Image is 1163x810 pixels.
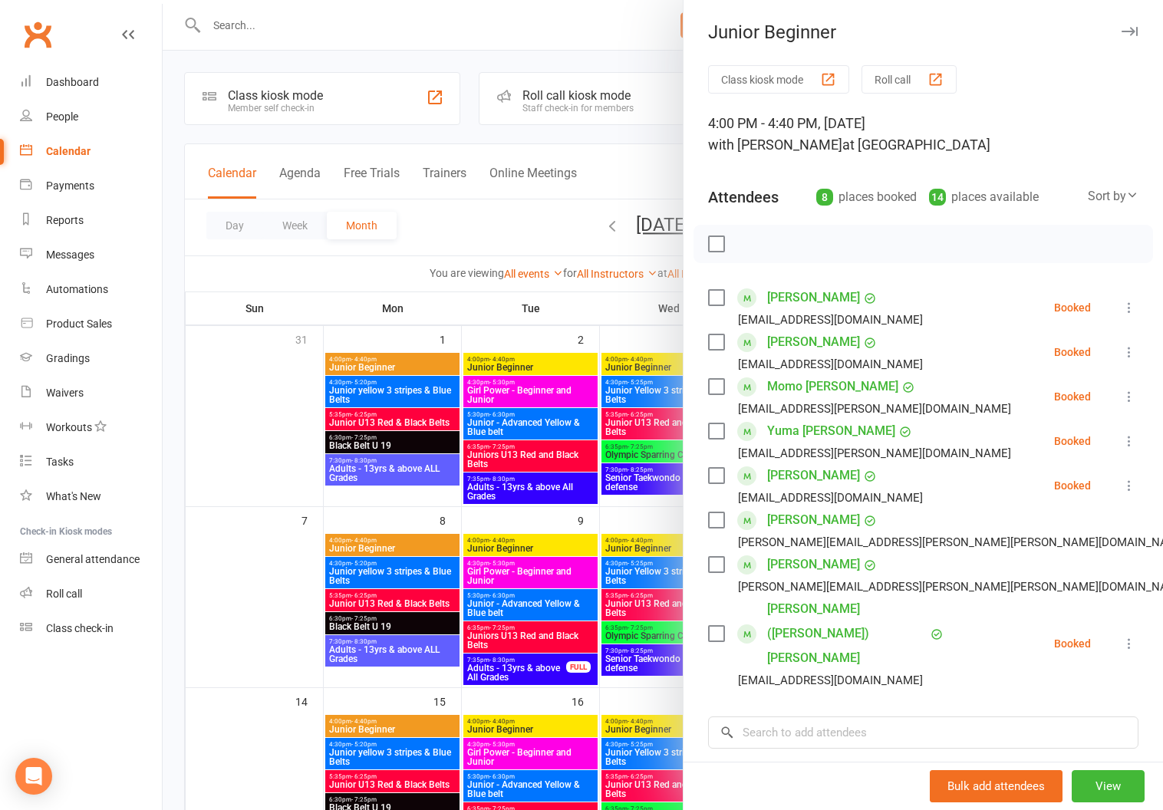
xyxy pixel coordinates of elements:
a: [PERSON_NAME] [767,508,860,532]
div: Booked [1054,436,1091,446]
div: Payments [46,179,94,192]
a: [PERSON_NAME] ([PERSON_NAME]) [PERSON_NAME] [767,597,927,670]
a: General attendance kiosk mode [20,542,162,577]
span: with [PERSON_NAME] [708,137,842,153]
a: Tasks [20,445,162,479]
div: Tasks [46,456,74,468]
a: Reports [20,203,162,238]
a: Gradings [20,341,162,376]
a: Waivers [20,376,162,410]
a: [PERSON_NAME] [767,285,860,310]
div: [EMAIL_ADDRESS][PERSON_NAME][DOMAIN_NAME] [738,443,1011,463]
div: [EMAIL_ADDRESS][DOMAIN_NAME] [738,488,923,508]
a: [PERSON_NAME] [767,330,860,354]
div: Sort by [1088,186,1138,206]
div: Messages [46,249,94,261]
div: Calendar [46,145,91,157]
div: Workouts [46,421,92,433]
div: Waivers [46,387,84,399]
a: Workouts [20,410,162,445]
a: People [20,100,162,134]
div: Product Sales [46,318,112,330]
a: [PERSON_NAME] [767,463,860,488]
div: places available [929,186,1039,208]
a: Roll call [20,577,162,611]
div: 8 [816,189,833,206]
a: Product Sales [20,307,162,341]
a: Momo [PERSON_NAME] [767,374,898,399]
div: Open Intercom Messenger [15,758,52,795]
div: [EMAIL_ADDRESS][DOMAIN_NAME] [738,310,923,330]
div: Booked [1054,302,1091,313]
button: View [1072,770,1145,802]
a: Automations [20,272,162,307]
div: Booked [1054,391,1091,402]
a: Class kiosk mode [20,611,162,646]
button: Class kiosk mode [708,65,849,94]
div: Reports [46,214,84,226]
a: Yuma [PERSON_NAME] [767,419,895,443]
div: What's New [46,490,101,502]
a: Clubworx [18,15,57,54]
div: [EMAIL_ADDRESS][PERSON_NAME][DOMAIN_NAME] [738,399,1011,419]
a: [PERSON_NAME] [767,552,860,577]
button: Bulk add attendees [930,770,1063,802]
div: 14 [929,189,946,206]
div: Junior Beginner [684,21,1163,43]
div: 4:00 PM - 4:40 PM, [DATE] [708,113,1138,156]
div: People [46,110,78,123]
a: Calendar [20,134,162,169]
a: Dashboard [20,65,162,100]
button: Roll call [862,65,957,94]
span: at [GEOGRAPHIC_DATA] [842,137,990,153]
div: [EMAIL_ADDRESS][DOMAIN_NAME] [738,670,923,690]
a: Payments [20,169,162,203]
a: What's New [20,479,162,514]
input: Search to add attendees [708,716,1138,749]
a: Messages [20,238,162,272]
div: [EMAIL_ADDRESS][DOMAIN_NAME] [738,354,923,374]
div: Booked [1054,347,1091,357]
div: Dashboard [46,76,99,88]
div: Attendees [708,186,779,208]
div: Gradings [46,352,90,364]
div: places booked [816,186,917,208]
div: Booked [1054,638,1091,649]
div: General attendance [46,553,140,565]
div: Roll call [46,588,82,600]
div: Booked [1054,480,1091,491]
div: Automations [46,283,108,295]
div: Class check-in [46,622,114,634]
